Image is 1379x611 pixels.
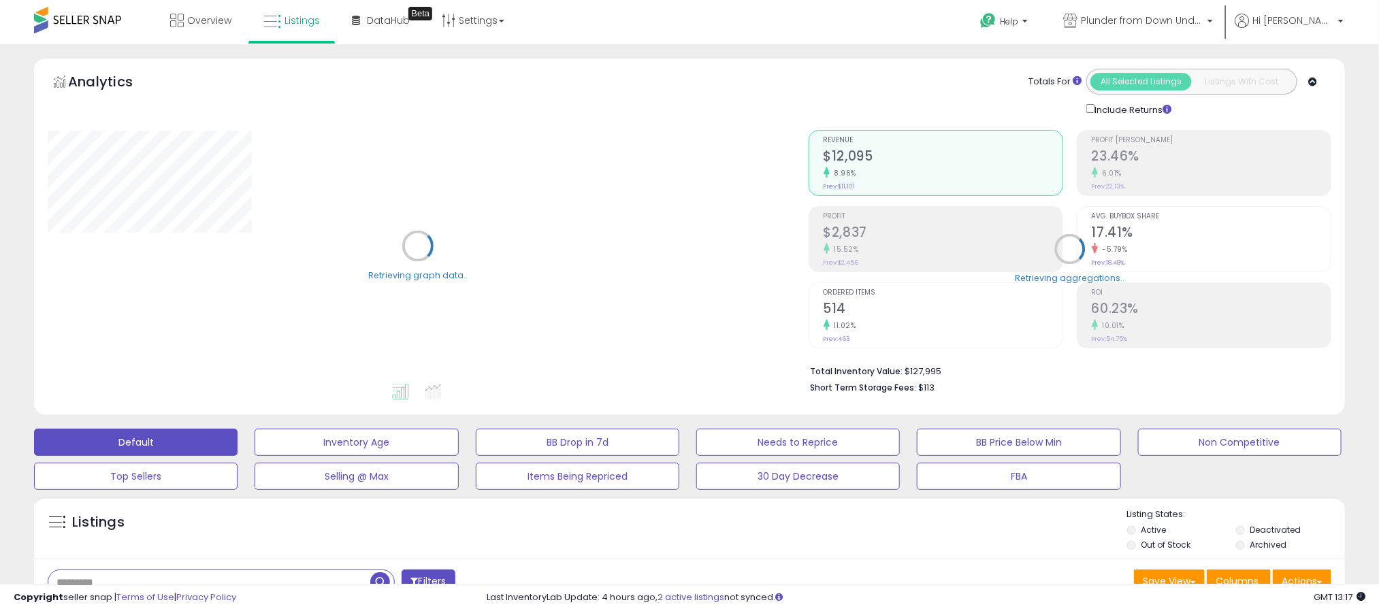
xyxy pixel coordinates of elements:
button: All Selected Listings [1090,73,1192,90]
a: Privacy Policy [176,591,236,604]
span: DataHub [367,14,410,27]
div: Tooltip anchor [408,7,432,20]
h5: Listings [72,513,125,532]
h5: Analytics [68,72,159,95]
a: Hi [PERSON_NAME] [1235,14,1344,44]
button: Items Being Repriced [476,463,679,490]
label: Deactivated [1250,524,1301,535]
span: Plunder from Down Under Shop [1081,14,1203,27]
button: 30 Day Decrease [696,463,900,490]
button: BB Price Below Min [917,429,1120,456]
button: Non Competitive [1138,429,1342,456]
div: Totals For [1028,76,1082,88]
a: Terms of Use [116,591,174,604]
button: Columns [1207,569,1271,593]
label: Out of Stock [1141,539,1191,550]
label: Archived [1250,539,1286,550]
label: Active [1141,524,1167,535]
div: Retrieving aggregations.. [1015,272,1124,284]
div: Include Returns [1076,101,1188,116]
button: Top Sellers [34,463,238,490]
div: Last InventoryLab Update: 4 hours ago, not synced. [487,591,1365,604]
span: 2025-09-10 13:17 GMT [1314,591,1365,604]
span: Columns [1216,574,1259,588]
span: Help [1000,16,1018,27]
i: Get Help [979,12,996,29]
div: Retrieving graph data.. [368,269,468,282]
span: Overview [187,14,231,27]
button: Needs to Reprice [696,429,900,456]
span: Listings [285,14,320,27]
button: Default [34,429,238,456]
button: Listings With Cost [1191,73,1293,90]
button: Inventory Age [255,429,458,456]
button: BB Drop in 7d [476,429,679,456]
button: Save View [1134,569,1205,593]
a: Help [969,2,1041,44]
p: Listing States: [1127,508,1345,521]
div: seller snap | | [14,591,236,604]
button: Filters [402,569,455,593]
strong: Copyright [14,591,63,604]
button: FBA [917,463,1120,490]
button: Selling @ Max [255,463,458,490]
span: Hi [PERSON_NAME] [1252,14,1334,27]
button: Actions [1273,569,1331,593]
a: 2 active listings [658,591,724,604]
